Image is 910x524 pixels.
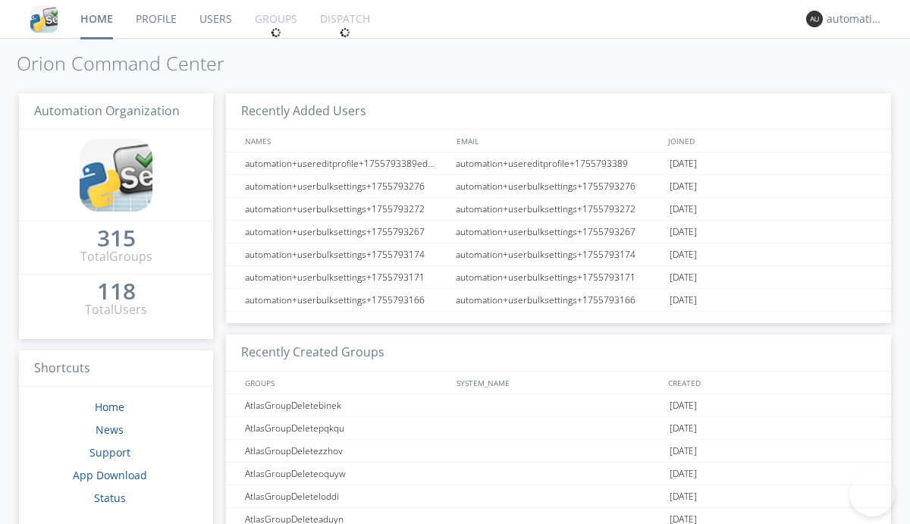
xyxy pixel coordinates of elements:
[241,152,451,174] div: automation+usereditprofile+1755793389editedautomation+usereditprofile+1755793389
[452,152,666,174] div: automation+usereditprofile+1755793389
[241,440,451,462] div: AtlasGroupDeletezzhov
[34,102,180,119] span: Automation Organization
[97,231,136,248] a: 315
[849,471,895,516] iframe: Toggle Customer Support
[241,266,451,288] div: automation+userbulksettings+1755793171
[80,248,152,265] div: Total Groups
[241,463,451,485] div: AtlasGroupDeleteoquyw
[94,491,126,505] a: Status
[452,175,666,197] div: automation+userbulksettings+1755793276
[827,11,883,27] div: automation+atlas0014
[670,394,697,417] span: [DATE]
[241,130,449,152] div: NAMES
[226,463,891,485] a: AtlasGroupDeleteoquyw[DATE]
[19,350,213,388] h3: Shortcuts
[226,175,891,198] a: automation+userbulksettings+1755793276automation+userbulksettings+1755793276[DATE]
[452,289,666,311] div: automation+userbulksettings+1755793166
[97,284,136,299] div: 118
[452,243,666,265] div: automation+userbulksettings+1755793174
[226,243,891,266] a: automation+userbulksettings+1755793174automation+userbulksettings+1755793174[DATE]
[664,130,877,152] div: JOINED
[670,198,697,221] span: [DATE]
[670,289,697,312] span: [DATE]
[226,221,891,243] a: automation+userbulksettings+1755793267automation+userbulksettings+1755793267[DATE]
[241,372,449,394] div: GROUPS
[241,221,451,243] div: automation+userbulksettings+1755793267
[226,152,891,175] a: automation+usereditprofile+1755793389editedautomation+usereditprofile+1755793389automation+usered...
[73,468,147,482] a: App Download
[97,231,136,246] div: 315
[452,266,666,288] div: automation+userbulksettings+1755793171
[226,289,891,312] a: automation+userbulksettings+1755793166automation+userbulksettings+1755793166[DATE]
[97,284,136,301] a: 118
[80,139,152,212] img: cddb5a64eb264b2086981ab96f4c1ba7
[96,422,124,437] a: News
[670,266,697,289] span: [DATE]
[95,400,124,414] a: Home
[89,445,130,460] a: Support
[806,11,823,27] img: 373638.png
[670,221,697,243] span: [DATE]
[271,27,281,38] img: spin.svg
[226,394,891,417] a: AtlasGroupDeletebinek[DATE]
[226,485,891,508] a: AtlasGroupDeleteloddi[DATE]
[241,198,451,220] div: automation+userbulksettings+1755793272
[226,93,891,130] h3: Recently Added Users
[241,485,451,507] div: AtlasGroupDeleteloddi
[241,417,451,439] div: AtlasGroupDeletepqkqu
[241,289,451,311] div: automation+userbulksettings+1755793166
[85,301,147,318] div: Total Users
[670,175,697,198] span: [DATE]
[340,27,350,38] img: spin.svg
[670,485,697,508] span: [DATE]
[30,5,58,33] img: cddb5a64eb264b2086981ab96f4c1ba7
[241,243,451,265] div: automation+userbulksettings+1755793174
[452,198,666,220] div: automation+userbulksettings+1755793272
[226,440,891,463] a: AtlasGroupDeletezzhov[DATE]
[241,175,451,197] div: automation+userbulksettings+1755793276
[670,243,697,266] span: [DATE]
[241,394,451,416] div: AtlasGroupDeletebinek
[670,152,697,175] span: [DATE]
[670,463,697,485] span: [DATE]
[664,372,877,394] div: CREATED
[226,417,891,440] a: AtlasGroupDeletepqkqu[DATE]
[226,334,891,372] h3: Recently Created Groups
[452,221,666,243] div: automation+userbulksettings+1755793267
[453,372,664,394] div: SYSTEM_NAME
[226,198,891,221] a: automation+userbulksettings+1755793272automation+userbulksettings+1755793272[DATE]
[670,417,697,440] span: [DATE]
[670,440,697,463] span: [DATE]
[453,130,664,152] div: EMAIL
[226,266,891,289] a: automation+userbulksettings+1755793171automation+userbulksettings+1755793171[DATE]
